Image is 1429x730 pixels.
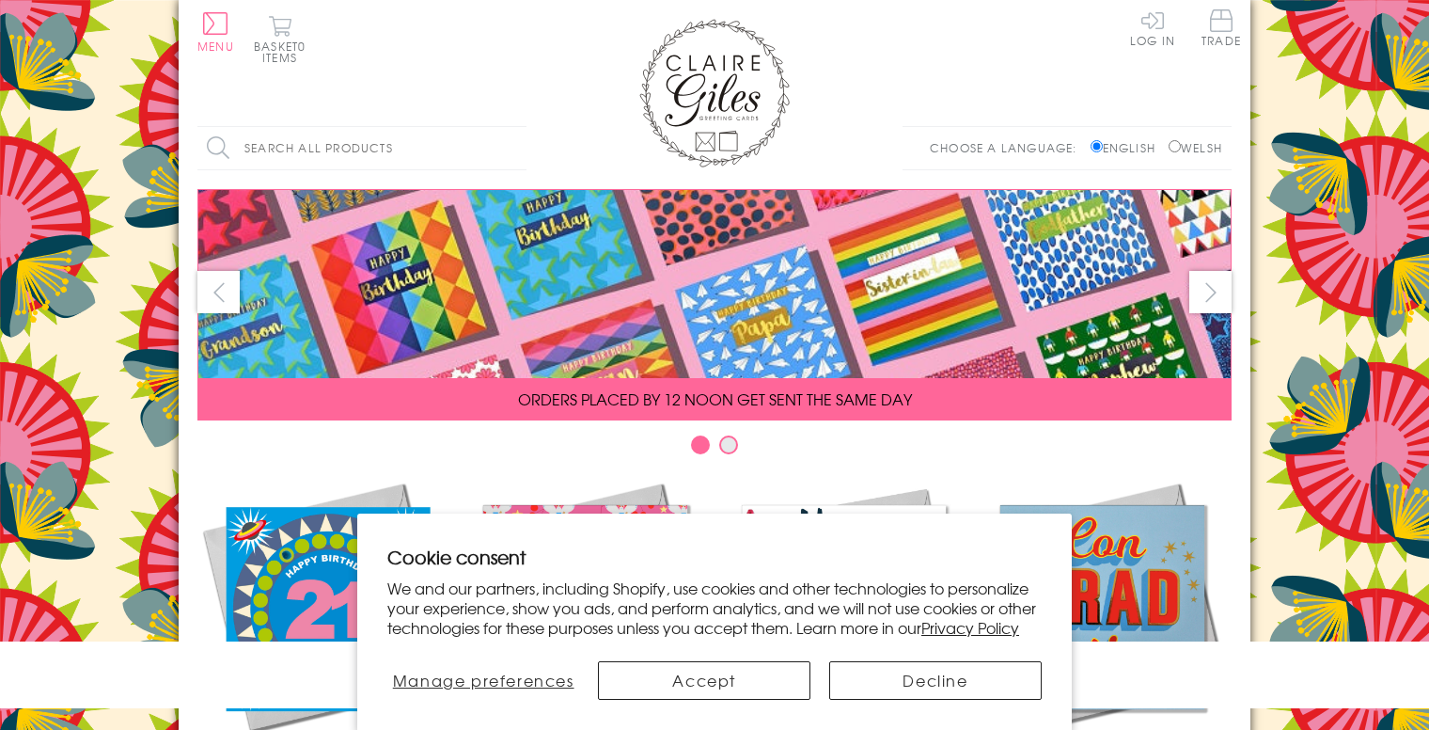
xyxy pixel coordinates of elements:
button: Basket0 items [254,15,306,63]
button: prev [197,271,240,313]
button: Carousel Page 2 [719,436,738,454]
input: Search [508,127,526,169]
button: Manage preferences [387,661,579,700]
input: Welsh [1169,140,1181,152]
button: next [1189,271,1232,313]
span: Menu [197,38,234,55]
input: Search all products [197,127,526,169]
span: Trade [1201,9,1241,46]
span: ORDERS PLACED BY 12 NOON GET SENT THE SAME DAY [518,388,912,410]
span: Manage preferences [393,669,574,691]
p: We and our partners, including Shopify, use cookies and other technologies to personalize your ex... [387,579,1042,637]
button: Decline [829,661,1042,700]
button: Carousel Page 1 (Current Slide) [691,436,710,454]
a: Log In [1130,9,1175,46]
label: Welsh [1169,139,1222,156]
input: English [1091,140,1103,152]
label: English [1091,139,1165,156]
span: 0 items [262,38,306,66]
a: Trade [1201,9,1241,50]
button: Accept [598,661,810,700]
div: Carousel Pagination [197,435,1232,464]
button: Menu [197,12,234,52]
a: Privacy Policy [921,616,1019,639]
img: Claire Giles Greetings Cards [639,19,790,167]
h2: Cookie consent [387,544,1042,570]
p: Choose a language: [930,139,1087,156]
